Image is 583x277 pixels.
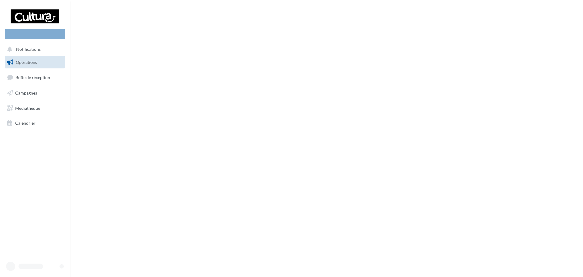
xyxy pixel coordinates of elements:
span: Opérations [16,60,37,65]
span: Calendrier [15,120,36,126]
a: Boîte de réception [4,71,66,84]
a: Campagnes [4,87,66,99]
a: Opérations [4,56,66,69]
span: Campagnes [15,90,37,95]
div: Nouvelle campagne [5,29,65,39]
a: Médiathèque [4,102,66,115]
span: Médiathèque [15,105,40,110]
span: Notifications [16,47,41,52]
a: Calendrier [4,117,66,130]
span: Boîte de réception [15,75,50,80]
